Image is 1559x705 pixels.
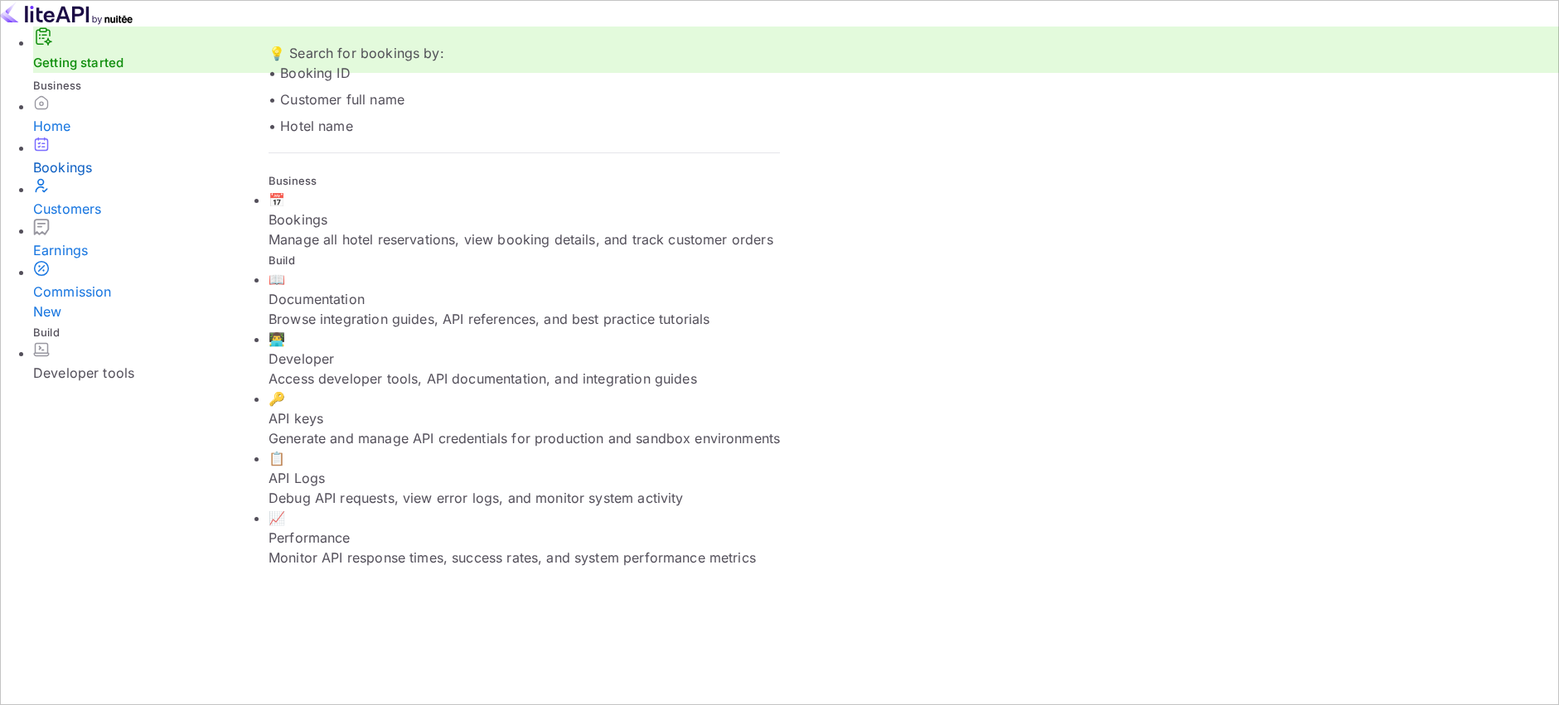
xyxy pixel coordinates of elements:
p: • Booking ID [269,63,780,83]
a: Earnings [33,219,1559,260]
a: Home [33,94,1559,136]
div: Getting started [33,27,1559,73]
p: 📈 [269,508,780,528]
span: Business [269,174,317,187]
p: 📅 [269,190,780,210]
p: Browse integration guides, API references, and best practice tutorials [269,309,780,329]
p: Access developer tools, API documentation, and integration guides [269,369,780,389]
a: Customers [33,177,1559,219]
p: 📋 [269,448,780,468]
div: Customers [33,199,1559,219]
span: API keys [269,410,323,427]
span: Business [33,79,81,92]
span: Documentation [269,291,365,307]
a: CommissionNew [33,260,1559,321]
div: Bookings [33,157,1559,177]
span: Bookings [269,211,327,228]
div: Developer tools [33,363,1559,383]
div: Earnings [33,240,1559,260]
div: New [33,302,1559,321]
a: Bookings [33,136,1559,177]
p: 🔑 [269,389,780,408]
span: API Logs [269,470,325,486]
p: 📖 [269,269,780,289]
p: 👨‍💻 [269,329,780,349]
div: Commission [33,282,1559,321]
p: • Customer full name [269,89,780,109]
div: Home [33,116,1559,136]
span: Developer [269,350,334,367]
span: Performance [269,529,351,546]
p: Manage all hotel reservations, view booking details, and track customer orders [269,229,780,249]
p: • Hotel name [269,116,780,136]
span: Build [33,326,60,339]
p: 💡 Search for bookings by: [269,43,780,63]
span: Build [269,254,295,267]
a: Getting started [33,55,123,70]
p: Generate and manage API credentials for production and sandbox environments [269,428,780,448]
p: Debug API requests, view error logs, and monitor system activity [269,488,780,508]
p: Monitor API response times, success rates, and system performance metrics [269,548,780,567]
